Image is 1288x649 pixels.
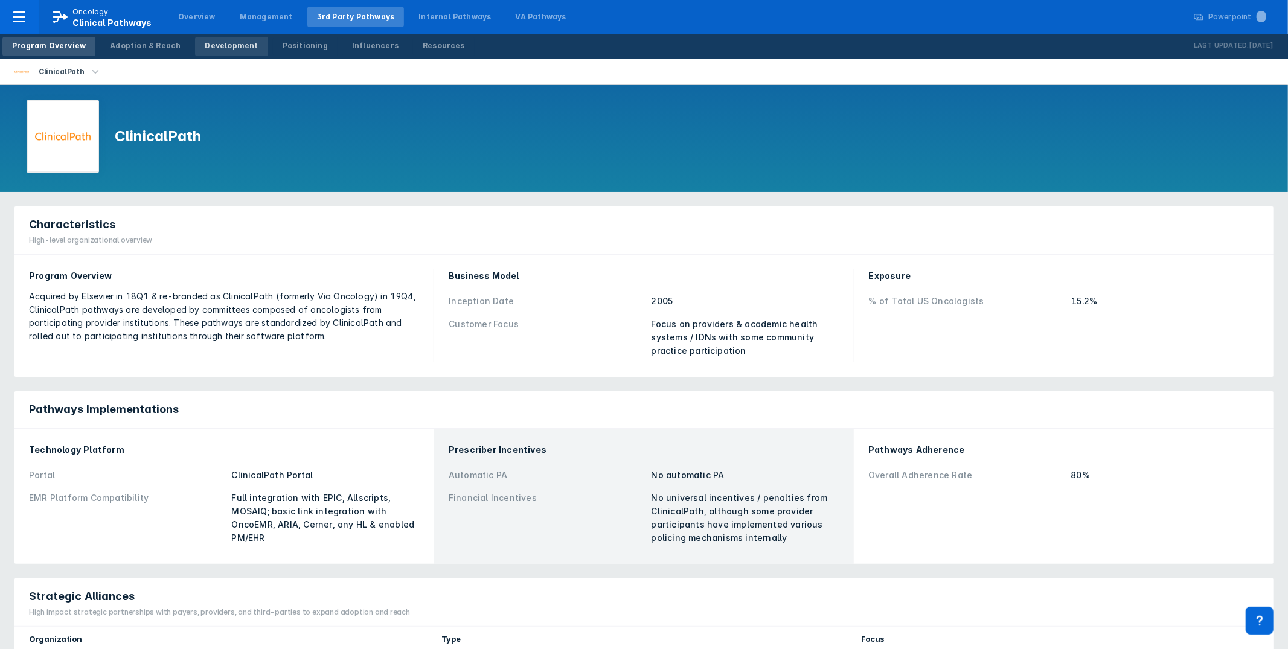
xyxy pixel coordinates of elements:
[1071,468,1260,482] div: 80%
[449,318,644,357] div: Customer Focus
[317,11,395,22] div: 3rd Party Pathways
[168,7,225,27] a: Overview
[1246,607,1274,635] div: Contact Support
[29,589,135,604] span: Strategic Alliances
[449,295,644,308] div: Inception Date
[29,269,419,283] div: Program Overview
[449,468,644,482] div: Automatic PA
[12,40,86,51] div: Program Overview
[342,37,408,56] a: Influencers
[506,7,576,27] a: VA Pathways
[232,491,420,545] div: Full integration with EPIC, Allscripts, MOSAIQ; basic link integration with OncoEMR, ARIA, Cerner...
[72,7,109,18] p: Oncology
[449,491,644,545] div: Financial Incentives
[29,402,179,417] span: Pathways Implementations
[115,127,201,146] h1: ClinicalPath
[29,290,419,343] div: Acquired by Elsevier in 18Q1 & re-branded as ClinicalPath (formerly Via Oncology) in 19Q4, Clinic...
[413,37,475,56] a: Resources
[651,295,839,308] div: 2005
[283,40,328,51] div: Positioning
[516,11,566,22] div: VA Pathways
[418,11,491,22] div: Internal Pathways
[352,40,399,51] div: Influencers
[29,468,225,482] div: Portal
[100,37,190,56] a: Adoption & Reach
[178,11,216,22] div: Overview
[869,295,1064,308] div: % of Total US Oncologists
[441,634,847,644] div: Type
[651,318,839,357] div: Focus on providers & academic health systems / IDNs with some community practice participation
[1071,295,1259,308] div: 15.2%
[449,443,839,456] div: Prescriber Incentives
[34,63,89,80] div: ClinicalPath
[14,65,29,79] img: via-oncology
[449,269,839,283] div: Business Model
[29,491,225,545] div: EMR Platform Compatibility
[29,217,115,232] span: Characteristics
[29,607,410,618] div: High impact strategic partnerships with payers, providers, and third-parties to expand adoption a...
[35,109,91,164] img: via-oncology
[652,491,840,545] div: No universal incentives / penalties from ClinicalPath, although some provider participants have i...
[29,235,152,246] div: High-level organizational overview
[869,269,1259,283] div: Exposure
[868,468,1064,482] div: Overall Adherence Rate
[307,7,405,27] a: 3rd Party Pathways
[230,7,303,27] a: Management
[240,11,293,22] div: Management
[273,37,338,56] a: Positioning
[205,40,258,51] div: Development
[423,40,465,51] div: Resources
[1249,40,1274,52] p: [DATE]
[232,468,420,482] div: ClinicalPath Portal
[652,468,840,482] div: No automatic PA
[29,443,420,456] div: Technology Platform
[195,37,268,56] a: Development
[409,7,501,27] a: Internal Pathways
[1194,40,1249,52] p: Last Updated:
[2,37,95,56] a: Program Overview
[1208,11,1266,22] div: Powerpoint
[72,18,152,28] span: Clinical Pathways
[29,634,427,644] div: Organization
[868,443,1259,456] div: Pathways Adherence
[110,40,181,51] div: Adoption & Reach
[861,634,1259,644] div: Focus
